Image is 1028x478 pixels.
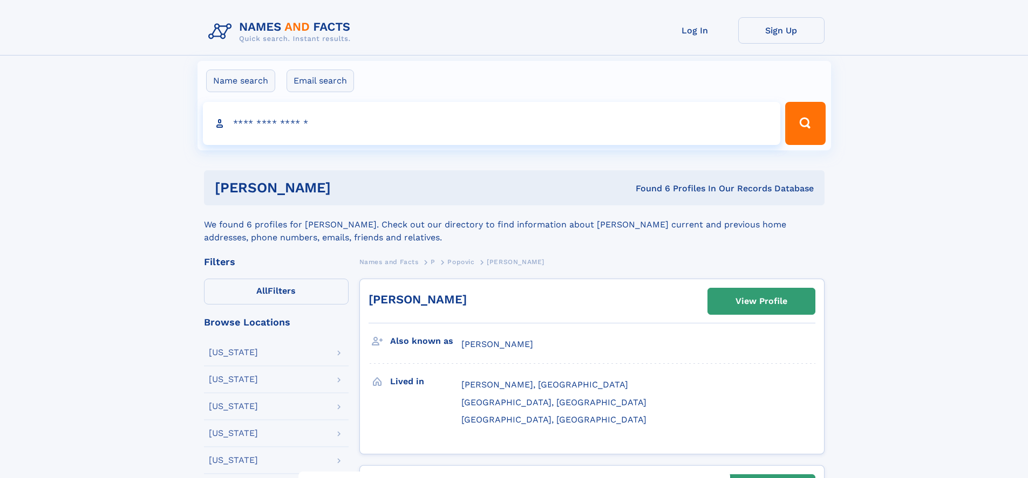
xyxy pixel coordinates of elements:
h3: Lived in [390,372,461,391]
span: [GEOGRAPHIC_DATA], [GEOGRAPHIC_DATA] [461,397,646,407]
a: [PERSON_NAME] [369,293,467,306]
span: All [256,286,268,296]
div: We found 6 profiles for [PERSON_NAME]. Check out our directory to find information about [PERSON_... [204,205,825,244]
span: P [431,258,435,266]
input: search input [203,102,781,145]
div: View Profile [736,289,787,314]
img: Logo Names and Facts [204,17,359,46]
a: Popovic [447,255,474,268]
h3: Also known as [390,332,461,350]
h1: [PERSON_NAME] [215,181,484,195]
a: P [431,255,435,268]
div: Filters [204,257,349,267]
div: [US_STATE] [209,402,258,411]
label: Email search [287,70,354,92]
button: Search Button [785,102,825,145]
div: Browse Locations [204,317,349,327]
span: [PERSON_NAME] [487,258,544,266]
div: [US_STATE] [209,429,258,438]
span: Popovic [447,258,474,266]
div: [US_STATE] [209,375,258,384]
label: Filters [204,279,349,304]
div: [US_STATE] [209,348,258,357]
a: View Profile [708,288,815,314]
span: [PERSON_NAME] [461,339,533,349]
span: [GEOGRAPHIC_DATA], [GEOGRAPHIC_DATA] [461,414,646,425]
a: Sign Up [738,17,825,44]
a: Names and Facts [359,255,419,268]
a: Log In [652,17,738,44]
div: [US_STATE] [209,456,258,465]
label: Name search [206,70,275,92]
span: [PERSON_NAME], [GEOGRAPHIC_DATA] [461,379,628,390]
div: Found 6 Profiles In Our Records Database [483,183,814,195]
